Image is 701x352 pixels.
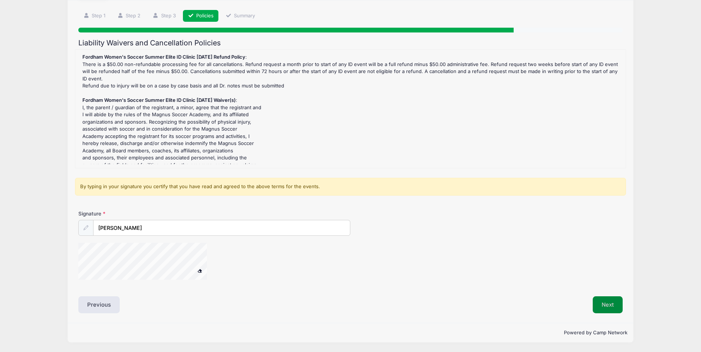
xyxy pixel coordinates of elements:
[78,296,120,313] button: Previous
[593,296,623,313] button: Next
[93,220,350,236] input: Enter first and last name
[221,10,260,22] a: Summary
[78,210,214,217] label: Signature
[74,329,627,337] p: Powered by Camp Network
[82,54,245,60] strong: Fordham Women's Soccer Summer Elite ID Clinic [DATE] Refund Policy
[78,39,622,47] h2: Liability Waivers and Cancellation Policies
[82,97,236,103] strong: Fordham Women's Soccer Summer Elite ID Clinic [DATE] Waiver(s)
[75,178,626,196] div: By typing in your signature you certify that you have read and agreed to the above terms for the ...
[148,10,181,22] a: Step 3
[113,10,146,22] a: Step 2
[78,10,110,22] a: Step 1
[79,54,622,164] div: : There is a $50.00 non-refundable processing fee for all cancellations. Refund request a month p...
[183,10,218,22] a: Policies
